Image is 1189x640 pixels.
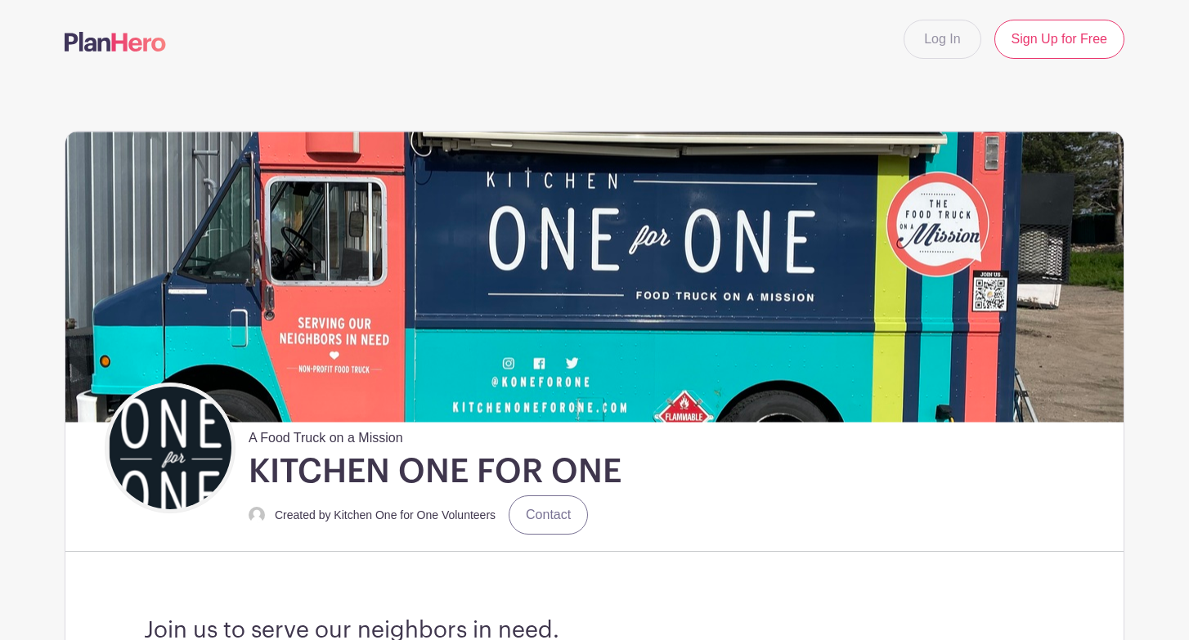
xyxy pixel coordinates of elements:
[904,20,980,59] a: Log In
[275,508,496,521] small: Created by Kitchen One for One Volunteers
[109,387,231,509] img: Black%20Verticle%20KO4O%202.png
[249,422,403,448] span: A Food Truck on a Mission
[509,495,588,535] a: Contact
[65,32,166,51] img: logo-507f7623f17ff9eddc593b1ce0a138ce2505c220e1c5a4e2b4648c50719b7d32.svg
[65,132,1124,422] img: IMG_9124.jpeg
[994,20,1124,59] a: Sign Up for Free
[249,507,265,523] img: default-ce2991bfa6775e67f084385cd625a349d9dcbb7a52a09fb2fda1e96e2d18dcdb.png
[249,451,621,492] h1: KITCHEN ONE FOR ONE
